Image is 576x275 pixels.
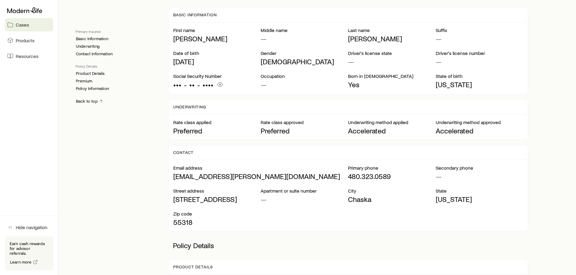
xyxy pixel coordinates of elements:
[348,126,435,135] p: Accelerated
[168,236,528,254] p: Policy Details
[16,22,29,28] span: Cases
[436,57,523,66] p: —
[173,81,181,89] span: •••
[197,81,200,89] span: -
[436,73,523,79] p: State of birth
[173,34,261,43] p: [PERSON_NAME]
[436,50,523,56] p: Driver's license number
[348,27,435,33] p: Last name
[76,64,158,69] p: Policy Details
[173,172,348,181] p: [EMAIL_ADDRESS][PERSON_NAME][DOMAIN_NAME]
[5,50,53,63] a: Resources
[436,126,523,135] p: Accelerated
[436,27,523,33] p: Suffix
[5,236,53,270] div: Earn cash rewards for advisor referrals.Learn more
[436,119,523,125] p: Underwriting method approved
[173,104,207,109] p: Underwriting
[173,126,261,135] p: Preferred
[76,86,109,91] a: Policy Information
[348,172,435,181] p: 480.323.0589
[348,188,435,194] p: City
[76,78,93,84] a: Premium
[261,27,348,33] p: Middle name
[203,81,213,89] span: ••••
[76,71,105,76] a: Product Details
[348,73,435,79] p: Born in [DEMOGRAPHIC_DATA]
[173,119,261,125] p: Rate class applied
[184,81,187,89] span: -
[16,224,47,230] span: Hide navigation
[348,57,435,66] p: —
[5,221,53,234] button: Hide navigation
[261,50,348,56] p: Gender
[436,165,523,171] p: Secondary phone
[348,50,435,56] p: Driver's license state
[173,195,261,203] p: [STREET_ADDRESS]
[76,51,113,56] a: Contact Information
[16,37,34,43] span: Products
[16,53,38,59] span: Resources
[348,195,435,203] p: Chaska
[173,264,213,269] p: Product Details
[5,34,53,47] a: Products
[436,172,523,181] p: —
[173,12,217,17] p: Basic Information
[348,34,435,43] p: [PERSON_NAME]
[348,119,435,125] p: Underwriting method applied
[261,80,348,89] p: —
[436,188,523,194] p: State
[261,34,348,43] p: —
[76,29,158,34] p: Primary Insured
[173,218,261,226] p: 55318
[261,195,348,203] p: —
[261,119,348,125] p: Rate class approved
[173,165,348,171] p: Email address
[348,80,435,89] p: Yes
[173,73,261,79] p: Social Security Number
[436,195,523,203] p: [US_STATE]
[173,27,261,33] p: First name
[436,34,523,43] p: —
[76,44,100,49] a: Underwriting
[76,98,104,104] a: Back to top
[10,260,32,264] span: Learn more
[10,241,48,256] p: Earn cash rewards for advisor referrals.
[173,150,194,155] p: Contact
[189,81,195,89] span: ••
[173,50,261,56] p: Date of birth
[261,57,348,66] p: [DEMOGRAPHIC_DATA]
[348,165,435,171] p: Primary phone
[261,188,348,194] p: Apartment or suite number
[173,188,261,194] p: Street address
[261,126,348,135] p: Preferred
[5,18,53,31] a: Cases
[76,36,109,41] a: Basic Information
[436,80,523,89] p: [US_STATE]
[173,211,261,217] p: Zip code
[173,57,261,66] p: [DATE]
[261,73,348,79] p: Occupation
